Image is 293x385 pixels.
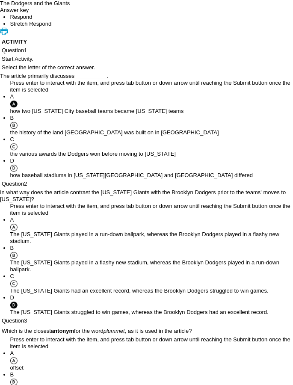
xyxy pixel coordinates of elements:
[10,136,293,157] li: the various awards the Dodgers won before moving to [US_STATE]
[10,223,17,231] img: A.gif
[24,181,27,187] span: 2
[10,115,293,136] li: the history of the land [GEOGRAPHIC_DATA] was built on in [GEOGRAPHIC_DATA]
[10,273,293,294] li: The [US_STATE] Giants had an excellent record, whereas the Brooklyn Dodgers struggled to win games.
[10,294,14,301] span: D
[2,47,291,54] p: Question
[10,80,290,93] span: Press enter to interact with the item, and press tab button or down arrow until reaching the Subm...
[10,14,293,21] li: This is the Respond Tab
[10,350,293,371] li: offset
[10,371,14,378] span: B
[24,47,27,53] span: 1
[10,21,293,27] li: This is the Stretch Respond Tab
[10,216,14,223] span: A
[10,157,293,179] li: how baseball stadiums in [US_STATE][GEOGRAPHIC_DATA] and [GEOGRAPHIC_DATA] differed
[10,93,293,115] li: how two [US_STATE] City baseball teams became [US_STATE] teams
[104,328,125,334] em: plummet
[10,280,17,287] img: C.gif
[2,64,291,71] p: Select the letter of the correct answer.
[2,181,291,187] p: Question
[10,157,14,164] span: D
[10,336,290,349] span: Press enter to interact with the item, and press tab button or down arrow until reaching the Subm...
[2,328,291,335] p: Which is the closest for the word , as it is used in the article?
[10,164,17,172] img: D.gif
[10,121,17,129] img: B.gif
[10,93,14,100] span: A
[10,143,17,151] img: C.gif
[10,301,17,309] img: D_filled.gif
[10,273,14,279] span: C
[10,245,293,273] li: The [US_STATE] Giants played in a flashy new stadium, whereas the Brooklyn Dodgers played in a ru...
[10,350,14,356] span: A
[10,203,290,216] span: Press enter to interact with the item, and press tab button or down arrow until reaching the Subm...
[10,216,293,245] li: The [US_STATE] Giants played in a run-down ballpark, whereas the Brooklyn Dodgers played in a fla...
[2,317,291,324] p: Question
[10,245,14,251] span: B
[24,317,27,324] span: 3
[2,38,291,45] h3: ACTIVITY
[10,115,14,121] span: B
[2,56,33,62] span: Start Activity.
[10,100,17,108] img: A_filled.gif
[51,328,74,334] strong: antonym
[10,136,14,142] span: C
[10,294,293,316] li: The [US_STATE] Giants struggled to win games, whereas the Brooklyn Dodgers had an excellent record.
[10,252,17,259] img: B.gif
[10,357,17,364] img: A.gif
